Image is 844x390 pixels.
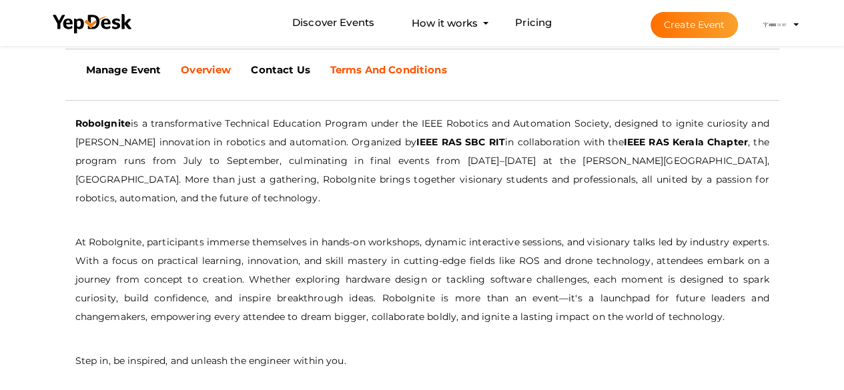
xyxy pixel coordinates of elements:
[330,63,447,76] b: Terms And Conditions
[761,11,788,38] img: ACg8ocLqu5jM_oAeKNg0It_CuzWY7FqhiTBdQx-M6CjW58AJd_s4904=s100
[75,233,769,326] p: At RoboIgnite, participants immerse themselves in hands-on workshops, dynamic interactive session...
[86,63,161,76] b: Manage Event
[651,12,739,38] button: Create Event
[320,53,457,87] a: Terms And Conditions
[171,53,241,87] a: Overview
[416,136,505,148] b: IEEE RAS SBC RIT
[75,117,131,129] b: RoboIgnite
[181,63,231,76] b: Overview
[241,53,320,87] a: Contact Us
[75,114,769,207] p: is a transformative Technical Education Program under the IEEE Robotics and Automation Society, d...
[76,53,171,87] a: Manage Event
[292,11,374,35] a: Discover Events
[624,136,748,148] b: IEEE RAS Kerala Chapter
[75,351,769,370] p: Step in, be inspired, and unleash the engineer within you.
[515,11,552,35] a: Pricing
[408,11,482,35] button: How it works
[251,63,310,76] b: Contact Us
